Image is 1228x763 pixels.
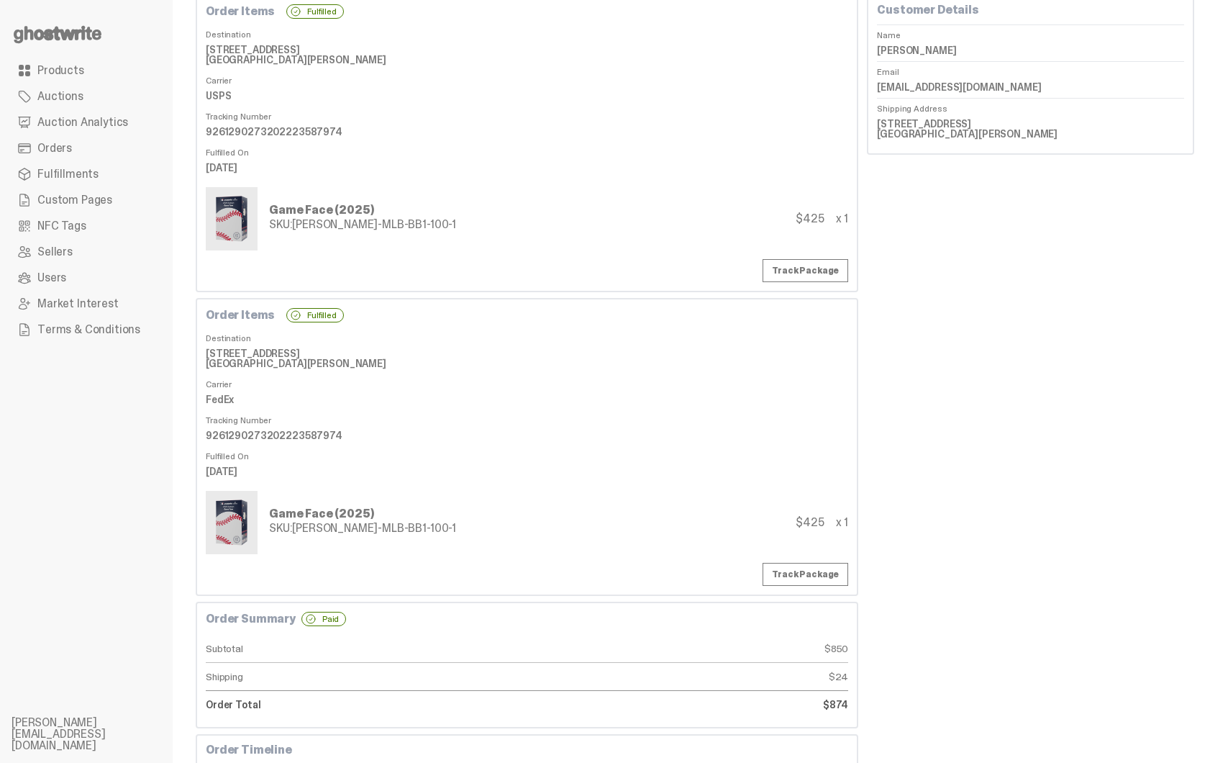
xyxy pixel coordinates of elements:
a: Fulfillments [12,161,161,187]
a: Auctions [12,83,161,109]
dt: Destination [206,328,848,343]
span: NFC Tags [37,220,86,232]
img: ghostwrite-x-mlb-game-face-hero-2025-01.png [209,190,255,248]
span: Fulfillments [37,168,99,180]
dt: Fulfilled On [206,446,848,461]
div: Game Face (2025) [269,204,456,216]
span: Terms & Conditions [37,324,140,335]
dt: Name [877,24,1184,40]
dt: Carrier [206,374,848,389]
dd: $850 [527,635,849,663]
b: Order Items [206,310,275,321]
div: $425 [796,517,824,528]
dt: Subtotal [206,635,527,663]
dt: Destination [206,24,848,39]
a: Orders [12,135,161,161]
span: Auctions [37,91,83,102]
dd: $874 [527,691,849,718]
dd: [STREET_ADDRESS] [GEOGRAPHIC_DATA][PERSON_NAME] [206,39,848,71]
dd: [DATE] [206,157,848,179]
span: SKU: [269,217,292,232]
div: [PERSON_NAME]-MLB-BB1-100-1 [269,523,456,534]
div: Fulfilled [286,4,344,19]
b: Order Items [206,6,275,17]
span: SKU: [269,520,292,536]
dt: Shipping [206,663,527,691]
span: Custom Pages [37,194,112,206]
div: x 1 [836,517,849,528]
dd: 9261290273202223587974 [206,425,848,446]
span: Sellers [37,246,73,258]
a: Track Package [763,259,848,282]
a: Products [12,58,161,83]
span: Users [37,272,66,284]
div: Fulfilled [286,308,344,322]
a: Users [12,265,161,291]
dd: FedEx [206,389,848,410]
dd: [EMAIL_ADDRESS][DOMAIN_NAME] [877,76,1184,98]
dt: Shipping Address [877,98,1184,113]
span: Products [37,65,84,76]
dt: Tracking Number [206,410,848,425]
dd: [DATE] [206,461,848,482]
dd: [STREET_ADDRESS] [GEOGRAPHIC_DATA][PERSON_NAME] [206,343,848,374]
dd: USPS [206,85,848,107]
b: Order Summary [206,613,296,625]
img: ghostwrite-x-mlb-game-face-hero-2025-01.png [209,494,255,551]
dd: [PERSON_NAME] [877,40,1184,61]
a: Track Package [763,563,848,586]
span: Auction Analytics [37,117,128,128]
a: Sellers [12,239,161,265]
div: Game Face (2025) [269,508,456,520]
a: NFC Tags [12,213,161,239]
span: Orders [37,143,72,154]
div: Paid [301,612,346,626]
div: x 1 [836,213,849,225]
div: $425 [796,213,824,225]
dt: Carrier [206,71,848,85]
span: Market Interest [37,298,119,310]
dt: Tracking Number [206,107,848,121]
dt: Fulfilled On [206,143,848,157]
li: [PERSON_NAME][EMAIL_ADDRESS][DOMAIN_NAME] [12,717,184,751]
dd: [STREET_ADDRESS] [GEOGRAPHIC_DATA][PERSON_NAME] [877,113,1184,145]
b: Order Timeline [206,742,292,757]
dd: 9261290273202223587974 [206,121,848,143]
a: Auction Analytics [12,109,161,135]
div: [PERSON_NAME]-MLB-BB1-100-1 [269,219,456,230]
dd: $24 [527,663,849,691]
b: Customer Details [877,2,978,17]
a: Market Interest [12,291,161,317]
a: Custom Pages [12,187,161,213]
dt: Order Total [206,691,527,718]
a: Terms & Conditions [12,317,161,343]
dt: Email [877,61,1184,76]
